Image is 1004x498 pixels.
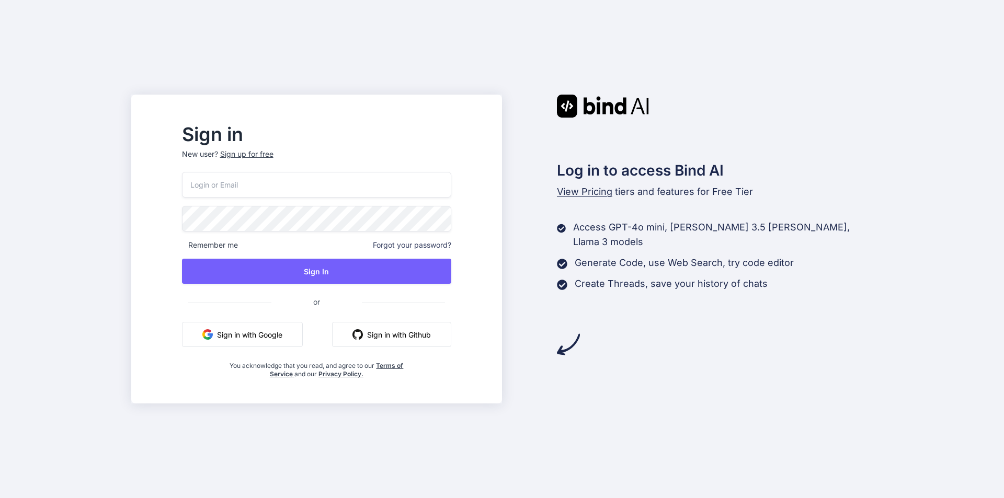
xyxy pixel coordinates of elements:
h2: Log in to access Bind AI [557,159,873,181]
span: or [271,289,362,315]
p: New user? [182,149,451,172]
input: Login or Email [182,172,451,198]
button: Sign in with Google [182,322,303,347]
p: Generate Code, use Web Search, try code editor [575,256,794,270]
h2: Sign in [182,126,451,143]
a: Terms of Service [270,362,404,378]
p: Access GPT-4o mini, [PERSON_NAME] 3.5 [PERSON_NAME], Llama 3 models [573,220,873,249]
img: Bind AI logo [557,95,649,118]
button: Sign in with Github [332,322,451,347]
a: Privacy Policy. [318,370,363,378]
img: arrow [557,333,580,356]
p: tiers and features for Free Tier [557,184,873,199]
img: google [202,329,213,340]
div: You acknowledge that you read, and agree to our and our [227,355,407,378]
img: github [352,329,363,340]
div: Sign up for free [220,149,273,159]
button: Sign In [182,259,451,284]
span: View Pricing [557,186,612,197]
span: Forgot your password? [373,240,451,250]
p: Create Threads, save your history of chats [575,276,768,291]
span: Remember me [182,240,238,250]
